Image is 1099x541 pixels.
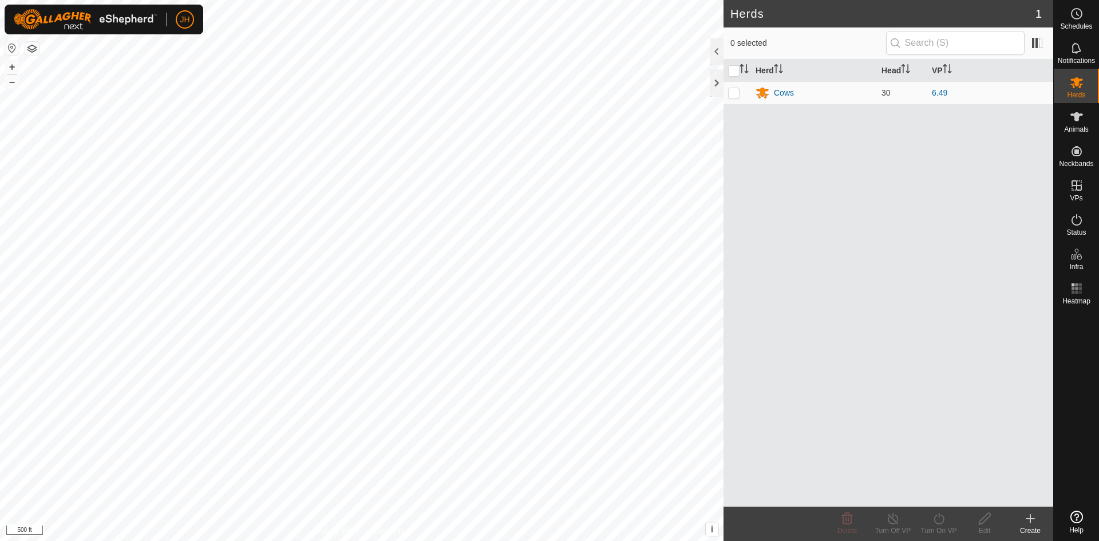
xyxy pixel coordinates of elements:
div: Create [1007,526,1053,536]
th: VP [927,60,1053,82]
a: 6.49 [932,88,947,97]
span: Notifications [1058,57,1095,64]
input: Search (S) [886,31,1025,55]
span: Help [1069,527,1084,534]
span: Status [1066,229,1086,236]
span: 30 [881,88,891,97]
span: Neckbands [1059,160,1093,167]
th: Herd [751,60,877,82]
span: Animals [1064,126,1089,133]
span: VPs [1070,195,1082,202]
a: Help [1054,506,1099,538]
span: i [711,524,713,534]
p-sorticon: Activate to sort [740,66,749,75]
span: Heatmap [1062,298,1090,305]
div: Turn Off VP [870,526,916,536]
span: JH [180,14,189,26]
a: Contact Us [373,526,407,536]
button: + [5,60,19,74]
span: 0 selected [730,37,886,49]
span: Delete [837,527,857,535]
div: Turn On VP [916,526,962,536]
p-sorticon: Activate to sort [901,66,910,75]
th: Head [877,60,927,82]
span: Infra [1069,263,1083,270]
span: Schedules [1060,23,1092,30]
button: Reset Map [5,41,19,55]
h2: Herds [730,7,1035,21]
a: Privacy Policy [317,526,359,536]
div: Cows [774,87,794,99]
span: Herds [1067,92,1085,98]
button: – [5,75,19,89]
button: i [706,523,718,536]
button: Map Layers [25,42,39,56]
img: Gallagher Logo [14,9,157,30]
div: Edit [962,526,1007,536]
span: 1 [1035,5,1042,22]
p-sorticon: Activate to sort [774,66,783,75]
p-sorticon: Activate to sort [943,66,952,75]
